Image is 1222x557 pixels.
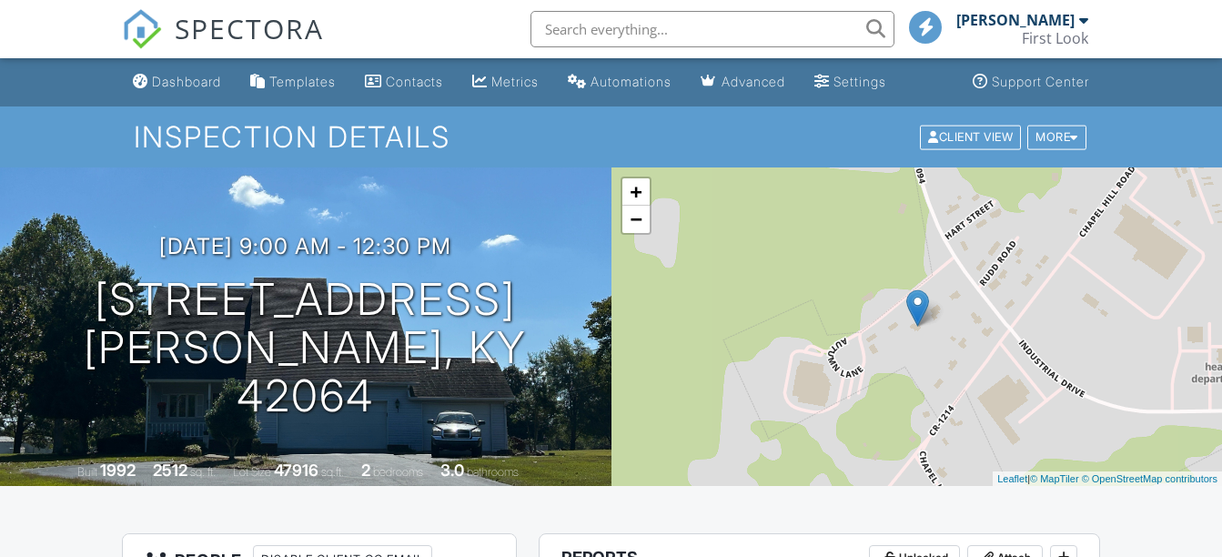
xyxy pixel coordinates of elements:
[992,74,1089,89] div: Support Center
[134,121,1088,153] h1: Inspection Details
[622,178,650,206] a: Zoom in
[1030,473,1079,484] a: © MapTiler
[1027,125,1086,149] div: More
[993,471,1222,487] div: |
[997,473,1027,484] a: Leaflet
[269,74,336,89] div: Templates
[1082,473,1217,484] a: © OpenStreetMap contributors
[440,461,464,480] div: 3.0
[190,465,216,479] span: sq. ft.
[807,66,894,99] a: Settings
[175,9,324,47] span: SPECTORA
[561,66,679,99] a: Automations (Basic)
[243,66,343,99] a: Templates
[591,74,672,89] div: Automations
[693,66,793,99] a: Advanced
[833,74,886,89] div: Settings
[159,234,451,258] h3: [DATE] 9:00 am - 12:30 pm
[920,125,1021,149] div: Client View
[122,9,162,49] img: The Best Home Inspection Software - Spectora
[152,74,221,89] div: Dashboard
[965,66,1096,99] a: Support Center
[386,74,443,89] div: Contacts
[956,11,1075,29] div: [PERSON_NAME]
[100,461,136,480] div: 1992
[122,25,324,63] a: SPECTORA
[29,276,582,420] h1: [STREET_ADDRESS] [PERSON_NAME], KY 42064
[918,129,1025,143] a: Client View
[77,465,97,479] span: Built
[361,461,370,480] div: 2
[491,74,539,89] div: Metrics
[465,66,546,99] a: Metrics
[467,465,519,479] span: bathrooms
[153,461,187,480] div: 2512
[233,465,271,479] span: Lot Size
[373,465,423,479] span: bedrooms
[321,465,344,479] span: sq.ft.
[722,74,785,89] div: Advanced
[622,206,650,233] a: Zoom out
[358,66,450,99] a: Contacts
[1022,29,1088,47] div: First Look
[530,11,894,47] input: Search everything...
[274,461,318,480] div: 47916
[126,66,228,99] a: Dashboard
